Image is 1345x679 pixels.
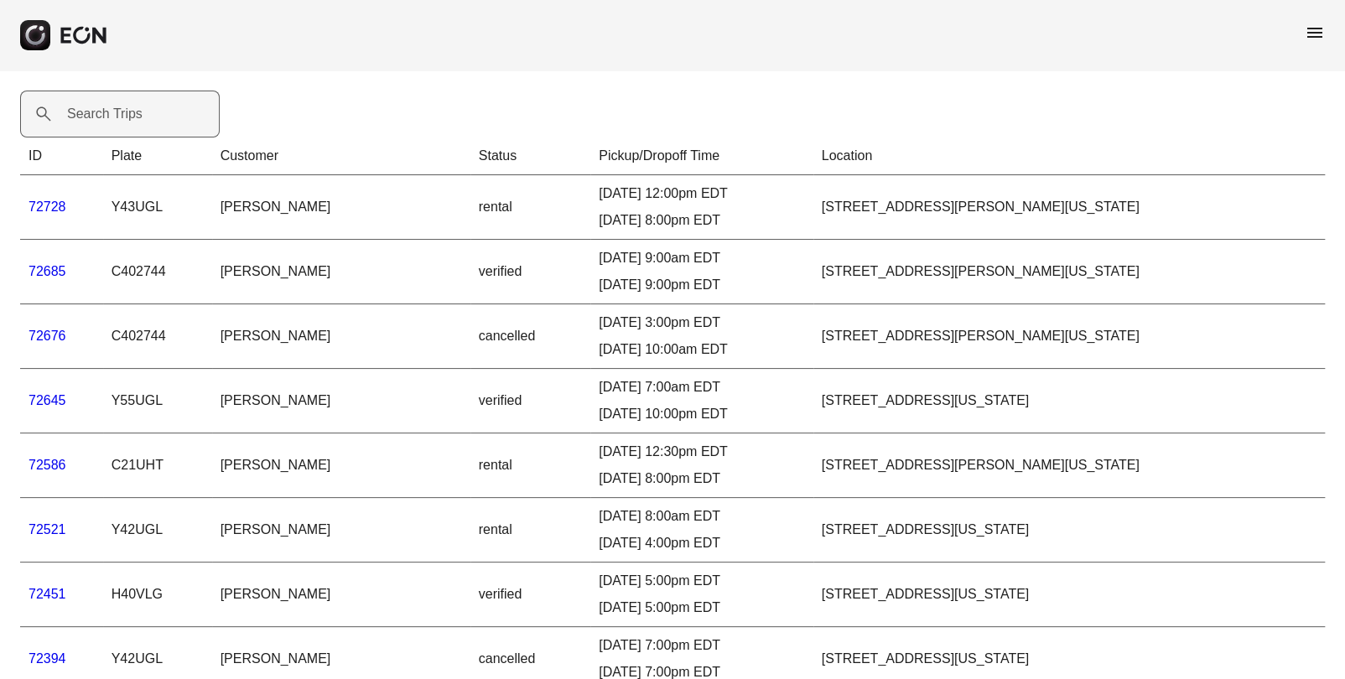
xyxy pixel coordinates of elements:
div: [DATE] 8:00am EDT [599,506,804,526]
div: [DATE] 10:00am EDT [599,339,804,360]
span: menu [1305,23,1325,43]
label: Search Trips [67,104,143,124]
td: rental [470,175,591,240]
th: Plate [103,137,212,175]
td: verified [470,240,591,304]
td: [STREET_ADDRESS][PERSON_NAME][US_STATE] [813,240,1325,304]
td: [STREET_ADDRESS][PERSON_NAME][US_STATE] [813,433,1325,498]
th: Location [813,137,1325,175]
td: rental [470,433,591,498]
td: [PERSON_NAME] [212,175,470,240]
div: [DATE] 12:30pm EDT [599,442,804,462]
div: [DATE] 3:00pm EDT [599,313,804,333]
div: [DATE] 9:00pm EDT [599,275,804,295]
td: [STREET_ADDRESS][US_STATE] [813,562,1325,627]
th: Status [470,137,591,175]
a: 72645 [29,393,66,407]
a: 72451 [29,587,66,601]
a: 72521 [29,522,66,536]
th: Customer [212,137,470,175]
td: [PERSON_NAME] [212,433,470,498]
div: [DATE] 9:00am EDT [599,248,804,268]
td: C402744 [103,304,212,369]
td: Y42UGL [103,498,212,562]
td: [PERSON_NAME] [212,304,470,369]
td: Y43UGL [103,175,212,240]
a: 72685 [29,264,66,278]
td: rental [470,498,591,562]
a: 72676 [29,329,66,343]
td: [PERSON_NAME] [212,369,470,433]
td: C402744 [103,240,212,304]
a: 72586 [29,458,66,472]
td: [STREET_ADDRESS][US_STATE] [813,369,1325,433]
div: [DATE] 5:00pm EDT [599,571,804,591]
a: 72728 [29,200,66,214]
td: cancelled [470,304,591,369]
div: [DATE] 7:00am EDT [599,377,804,397]
td: [STREET_ADDRESS][PERSON_NAME][US_STATE] [813,304,1325,369]
td: Y55UGL [103,369,212,433]
div: [DATE] 12:00pm EDT [599,184,804,204]
td: [STREET_ADDRESS][US_STATE] [813,498,1325,562]
a: 72394 [29,651,66,666]
th: Pickup/Dropoff Time [590,137,813,175]
div: [DATE] 10:00pm EDT [599,404,804,424]
div: [DATE] 7:00pm EDT [599,635,804,656]
td: verified [470,369,591,433]
td: verified [470,562,591,627]
th: ID [20,137,103,175]
div: [DATE] 8:00pm EDT [599,469,804,489]
td: [PERSON_NAME] [212,240,470,304]
td: [PERSON_NAME] [212,562,470,627]
div: [DATE] 4:00pm EDT [599,533,804,553]
td: H40VLG [103,562,212,627]
div: [DATE] 8:00pm EDT [599,210,804,231]
td: [PERSON_NAME] [212,498,470,562]
div: [DATE] 5:00pm EDT [599,598,804,618]
td: [STREET_ADDRESS][PERSON_NAME][US_STATE] [813,175,1325,240]
td: C21UHT [103,433,212,498]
